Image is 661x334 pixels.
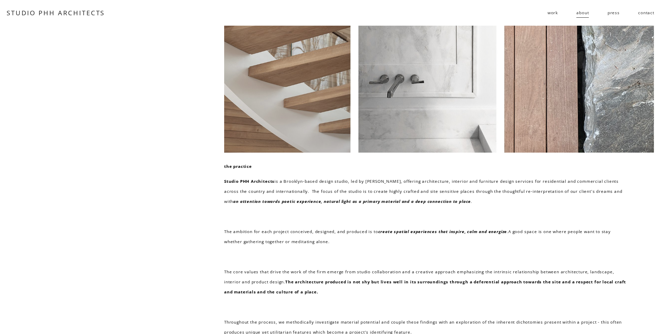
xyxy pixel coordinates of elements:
[224,267,627,297] p: The core values that drive the work of the firm emerge from studio collaboration and a creative a...
[471,198,472,204] em: .
[233,198,471,204] em: an attention towards poetic experience, natural light as a primary material and a deep connection...
[507,229,508,234] em: .
[548,8,558,18] span: work
[224,178,274,184] strong: Studio PHH Architects
[608,7,620,18] a: press
[224,163,252,169] strong: the practice
[576,7,589,18] a: about
[548,7,558,18] a: folder dropdown
[378,229,507,234] em: create spatial experiences that inspire, calm and energize
[224,226,627,247] p: The ambition for each project conceived, designed, and produced is to A good space is one where p...
[224,279,627,294] strong: The architecture produced is not shy but lives well in its surroundings through a deferential app...
[7,8,105,17] a: STUDIO PHH ARCHITECTS
[638,7,654,18] a: contact
[224,176,627,207] p: is a Brooklyn-based design studio, led by [PERSON_NAME], offering architecture, interior and furn...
